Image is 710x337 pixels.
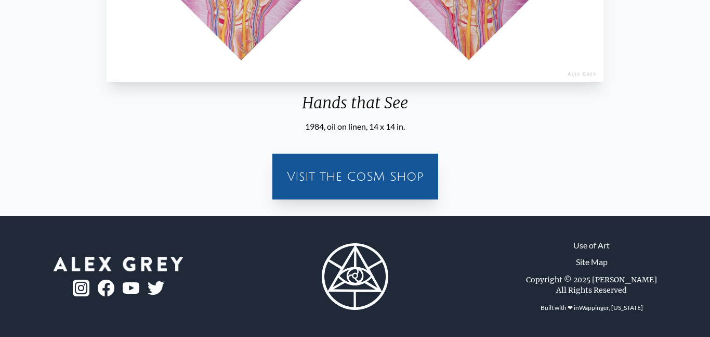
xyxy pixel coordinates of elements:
div: Hands that See [102,93,608,120]
img: youtube-logo.png [123,282,139,294]
a: Visit the CoSM Shop [279,160,432,193]
div: Copyright © 2025 [PERSON_NAME] [526,274,657,285]
img: twitter-logo.png [148,281,164,295]
img: ig-logo.png [73,280,89,296]
div: Built with ❤ in [536,299,647,316]
img: fb-logo.png [98,280,114,296]
a: Site Map [576,256,608,268]
div: All Rights Reserved [556,285,627,295]
a: Wappinger, [US_STATE] [579,304,643,311]
a: Use of Art [573,239,610,252]
div: 1984, oil on linen, 14 x 14 in. [102,120,608,133]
